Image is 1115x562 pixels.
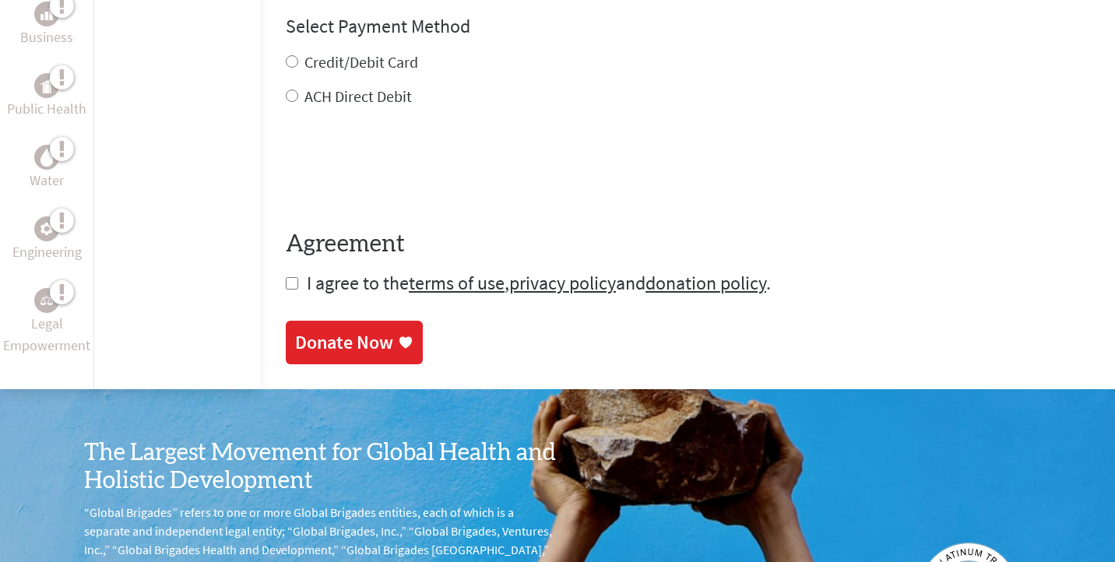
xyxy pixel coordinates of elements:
label: ACH Direct Debit [304,86,412,106]
div: Donate Now [295,330,393,355]
p: Business [20,26,73,48]
a: BusinessBusiness [20,2,73,48]
p: Engineering [12,241,82,263]
iframe: reCAPTCHA [286,139,522,199]
h4: Select Payment Method [286,14,1090,39]
h3: The Largest Movement for Global Health and Holistic Development [84,439,557,495]
a: Public HealthPublic Health [7,73,86,120]
img: Engineering [40,223,53,235]
h4: Agreement [286,230,1090,258]
span: I agree to the , and . [307,271,771,295]
div: Business [34,2,59,26]
div: Engineering [34,216,59,241]
a: terms of use [409,271,505,295]
p: Legal Empowerment [3,313,90,357]
img: Public Health [40,78,53,93]
a: donation policy [645,271,766,295]
div: Water [34,145,59,170]
a: Donate Now [286,321,423,364]
a: Legal EmpowermentLegal Empowerment [3,288,90,357]
label: Credit/Debit Card [304,52,418,72]
div: Legal Empowerment [34,288,59,313]
p: Public Health [7,98,86,120]
a: WaterWater [30,145,64,191]
p: Water [30,170,64,191]
img: Legal Empowerment [40,296,53,305]
a: privacy policy [509,271,616,295]
img: Business [40,8,53,20]
div: Public Health [34,73,59,98]
a: EngineeringEngineering [12,216,82,263]
img: Water [40,149,53,167]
